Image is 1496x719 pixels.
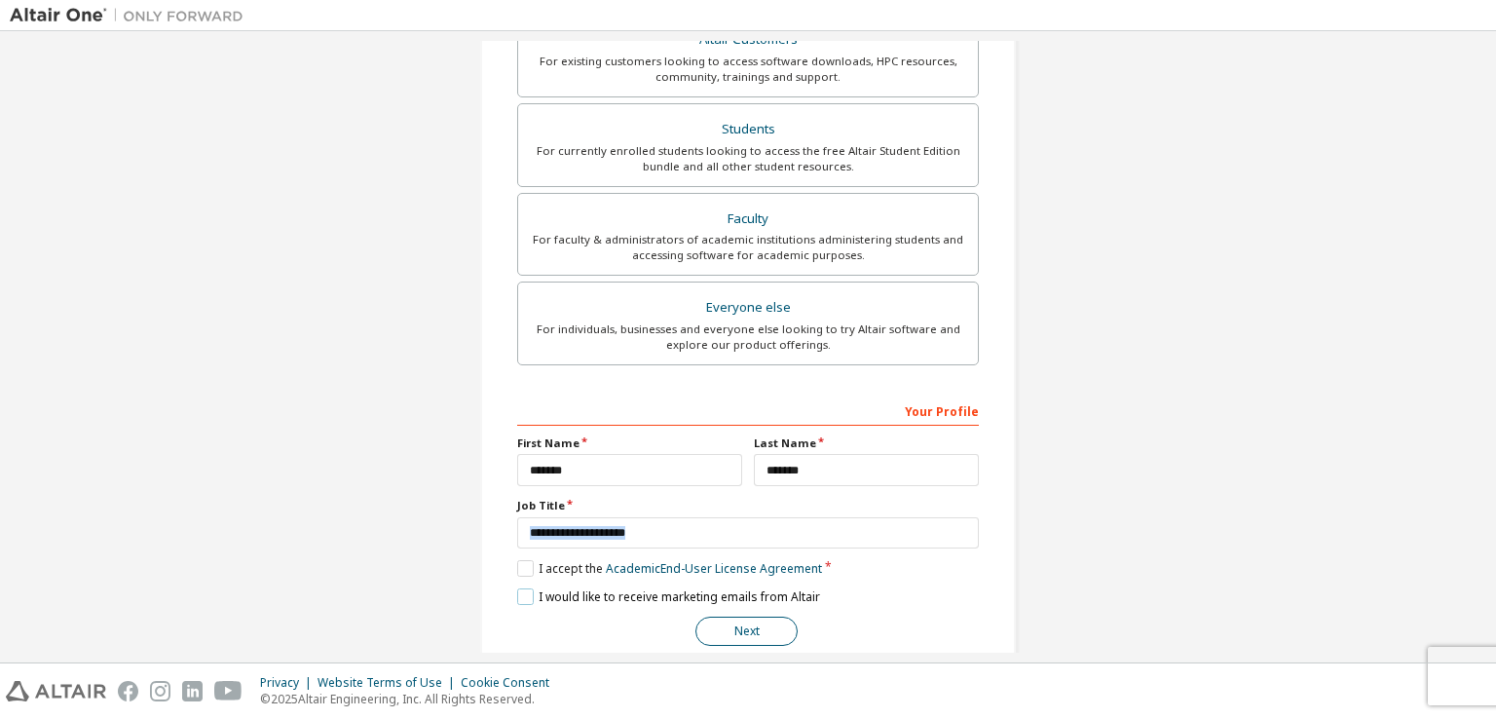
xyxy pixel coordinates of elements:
[517,560,822,577] label: I accept the
[260,691,561,707] p: © 2025 Altair Engineering, Inc. All Rights Reserved.
[754,435,979,451] label: Last Name
[318,675,461,691] div: Website Terms of Use
[530,54,966,85] div: For existing customers looking to access software downloads, HPC resources, community, trainings ...
[530,206,966,233] div: Faculty
[260,675,318,691] div: Privacy
[517,395,979,426] div: Your Profile
[530,232,966,263] div: For faculty & administrators of academic institutions administering students and accessing softwa...
[695,617,798,646] button: Next
[530,143,966,174] div: For currently enrolled students looking to access the free Altair Student Edition bundle and all ...
[517,588,820,605] label: I would like to receive marketing emails from Altair
[606,560,822,577] a: Academic End-User License Agreement
[214,681,243,701] img: youtube.svg
[10,6,253,25] img: Altair One
[530,294,966,322] div: Everyone else
[530,116,966,143] div: Students
[517,498,979,513] label: Job Title
[461,675,561,691] div: Cookie Consent
[150,681,170,701] img: instagram.svg
[517,435,742,451] label: First Name
[182,681,203,701] img: linkedin.svg
[118,681,138,701] img: facebook.svg
[530,322,966,353] div: For individuals, businesses and everyone else looking to try Altair software and explore our prod...
[6,681,106,701] img: altair_logo.svg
